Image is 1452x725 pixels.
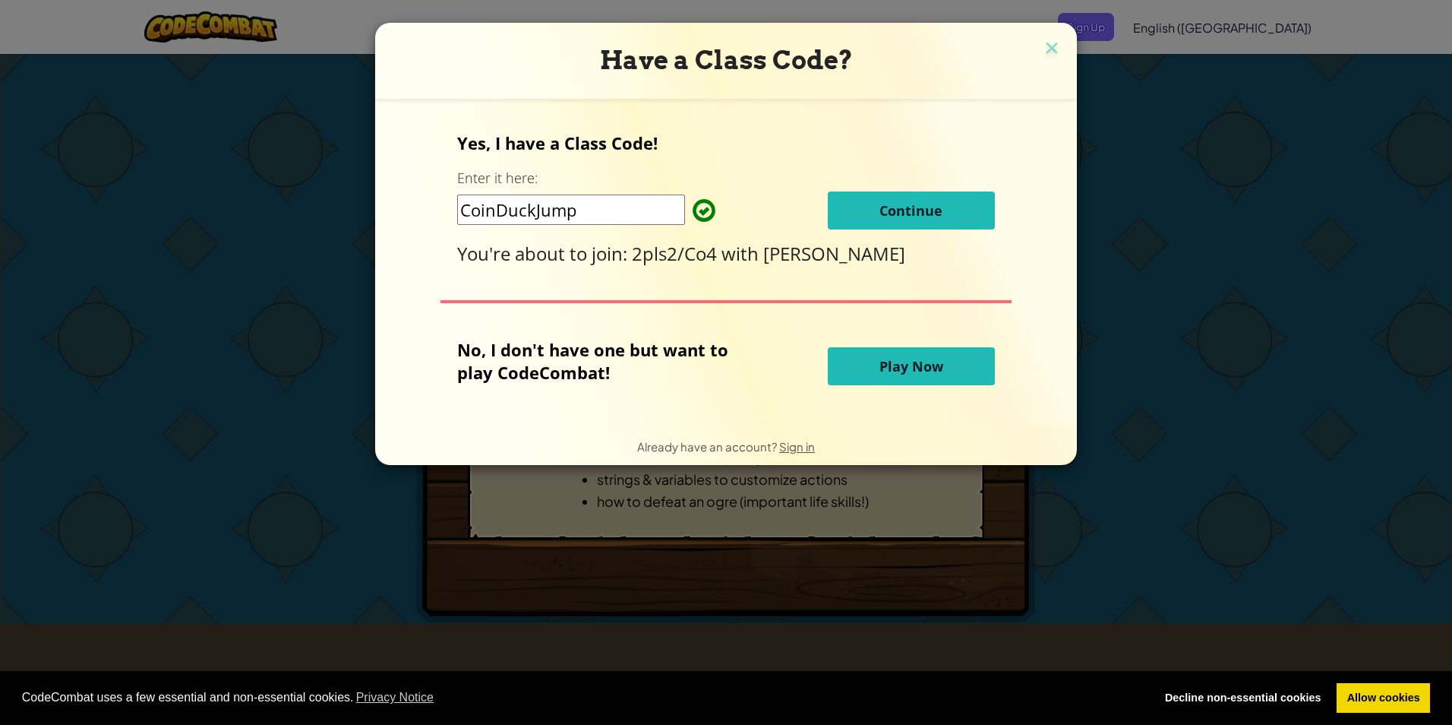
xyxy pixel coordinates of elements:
[457,169,538,188] label: Enter it here:
[879,357,943,375] span: Play Now
[22,686,1143,709] span: CodeCombat uses a few essential and non-essential cookies.
[828,192,995,230] button: Continue
[763,241,905,266] span: [PERSON_NAME]
[1337,683,1430,714] a: allow cookies
[457,241,632,266] span: You're about to join:
[879,201,942,220] span: Continue
[1042,38,1062,61] img: close icon
[457,338,751,384] p: No, I don't have one but want to play CodeCombat!
[354,686,437,709] a: learn more about cookies
[1154,683,1331,714] a: deny cookies
[779,439,815,454] a: Sign in
[600,45,853,75] span: Have a Class Code?
[632,241,721,266] span: 2pls2/Co4
[721,241,763,266] span: with
[457,131,994,154] p: Yes, I have a Class Code!
[828,347,995,385] button: Play Now
[637,439,779,454] span: Already have an account?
